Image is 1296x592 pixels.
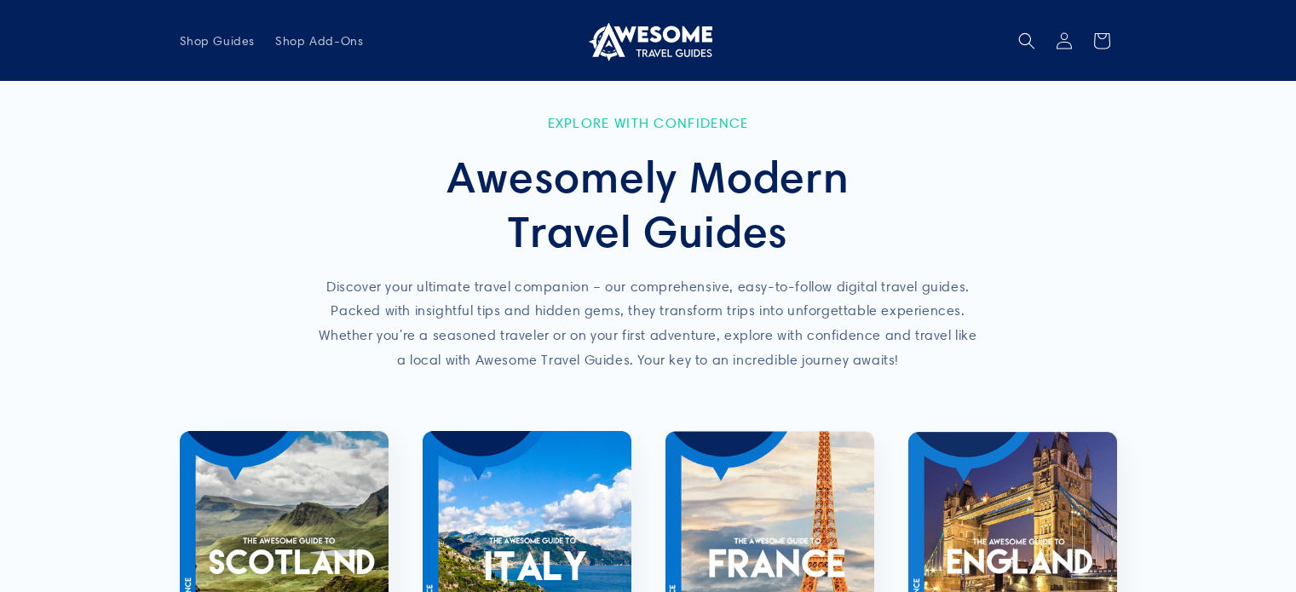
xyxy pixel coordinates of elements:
p: Discover your ultimate travel companion – our comprehensive, easy-to-follow digital travel guides... [316,275,981,373]
a: Shop Guides [170,23,266,59]
a: Awesome Travel Guides [578,14,718,67]
summary: Search [1008,22,1045,60]
span: Shop Guides [180,33,256,49]
p: Explore with Confidence [316,115,981,131]
img: Awesome Travel Guides [585,20,712,61]
a: Shop Add-Ons [265,23,373,59]
h2: Awesomely Modern Travel Guides [316,149,981,258]
span: Shop Add-Ons [275,33,363,49]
